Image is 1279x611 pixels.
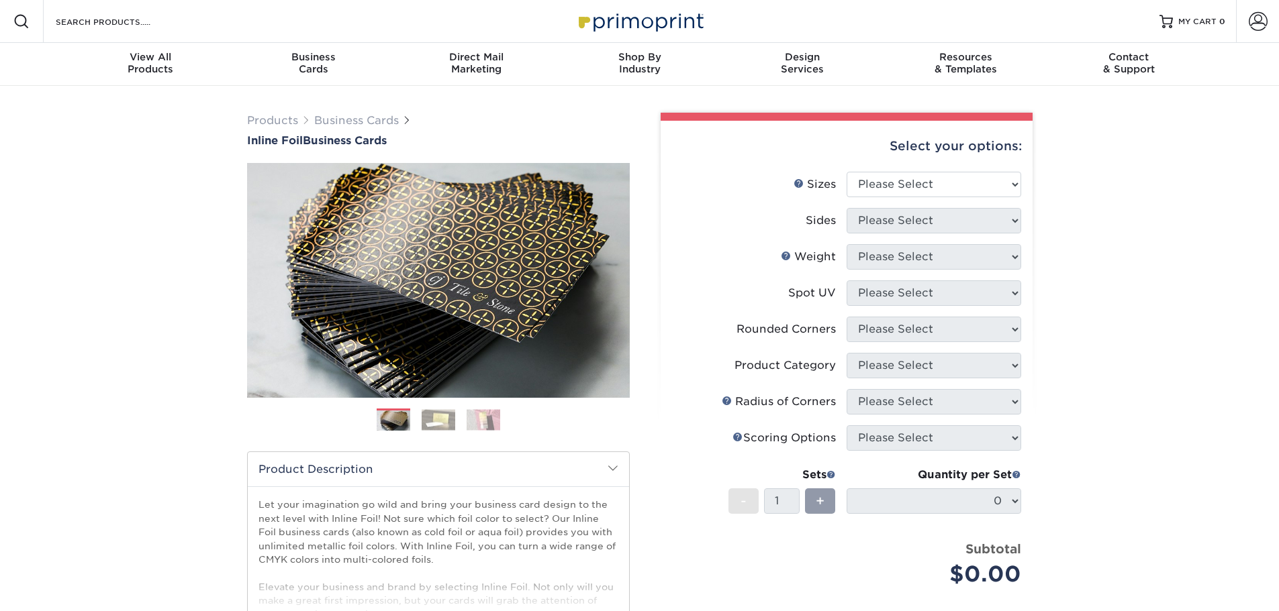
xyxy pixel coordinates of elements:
span: Shop By [558,51,721,63]
strong: Subtotal [965,541,1021,556]
div: Weight [781,249,836,265]
div: Radius of Corners [722,394,836,410]
div: Sides [806,213,836,229]
a: Inline FoilBusiness Cards [247,134,630,147]
span: Design [721,51,884,63]
a: BusinessCards [232,43,395,86]
div: Cards [232,51,395,75]
span: Inline Foil [247,134,303,147]
div: Marketing [395,51,558,75]
a: DesignServices [721,43,884,86]
span: 0 [1219,17,1225,26]
img: Business Cards 01 [377,404,410,437]
div: Services [721,51,884,75]
a: View AllProducts [69,43,232,86]
div: Product Category [735,357,836,374]
div: Sets [728,467,836,483]
div: Sizes [794,176,836,192]
span: Resources [884,51,1047,63]
img: Business Cards 02 [422,409,455,430]
span: MY CART [1178,16,1217,27]
div: Industry [558,51,721,75]
img: Inline Foil 01 [247,89,630,471]
div: Select your options: [671,121,1022,172]
span: Direct Mail [395,51,558,63]
input: SEARCH PRODUCTS..... [54,13,185,30]
a: Contact& Support [1047,43,1211,86]
span: Contact [1047,51,1211,63]
a: Products [247,114,298,127]
span: - [741,491,747,511]
span: View All [69,51,232,63]
div: & Templates [884,51,1047,75]
div: Products [69,51,232,75]
div: $0.00 [857,558,1021,590]
h2: Product Description [248,452,629,486]
div: Quantity per Set [847,467,1021,483]
span: + [816,491,824,511]
img: Primoprint [573,7,707,36]
h1: Business Cards [247,134,630,147]
div: Rounded Corners [737,321,836,337]
div: Spot UV [788,285,836,301]
span: Business [232,51,395,63]
a: Resources& Templates [884,43,1047,86]
a: Direct MailMarketing [395,43,558,86]
div: & Support [1047,51,1211,75]
img: Business Cards 03 [467,409,500,430]
a: Shop ByIndustry [558,43,721,86]
div: Scoring Options [732,430,836,446]
a: Business Cards [314,114,399,127]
